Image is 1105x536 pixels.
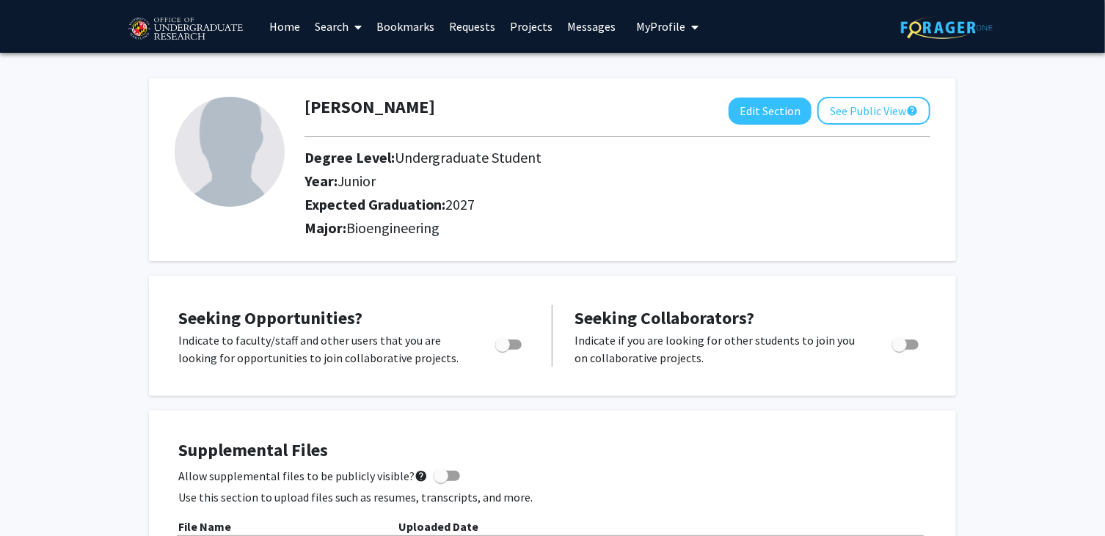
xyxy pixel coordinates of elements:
button: See Public View [817,97,930,125]
a: Home [262,1,307,52]
a: Requests [442,1,503,52]
span: Bioengineering [346,219,440,237]
button: Edit Section [729,98,812,125]
div: Toggle [886,331,927,353]
p: Indicate if you are looking for other students to join you on collaborative projects. [575,331,864,367]
h2: Year: [304,172,828,190]
a: Bookmarks [369,1,442,52]
mat-icon: help [415,467,428,485]
h2: Major: [304,219,930,237]
span: Seeking Collaborators? [575,306,754,329]
h2: Degree Level: [304,149,828,166]
h1: [PERSON_NAME] [304,97,435,118]
span: Undergraduate Student [395,148,542,166]
span: 2027 [446,195,475,213]
img: Profile Picture [175,97,285,207]
a: Search [307,1,369,52]
span: Junior [338,172,376,190]
span: Allow supplemental files to be publicly visible? [178,467,428,485]
b: Uploaded Date [398,519,478,534]
p: Use this section to upload files such as resumes, transcripts, and more. [178,488,927,506]
div: Toggle [489,331,530,353]
b: File Name [178,519,231,534]
mat-icon: help [906,102,918,120]
img: University of Maryland Logo [123,11,247,48]
span: Seeking Opportunities? [178,306,362,329]
span: My Profile [636,19,685,34]
img: ForagerOne Logo [901,16,993,39]
iframe: Chat [11,470,62,525]
a: Messages [560,1,623,52]
p: Indicate to faculty/staff and other users that you are looking for opportunities to join collabor... [178,331,467,367]
h2: Expected Graduation: [304,196,828,213]
a: Projects [503,1,560,52]
h4: Supplemental Files [178,440,927,461]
